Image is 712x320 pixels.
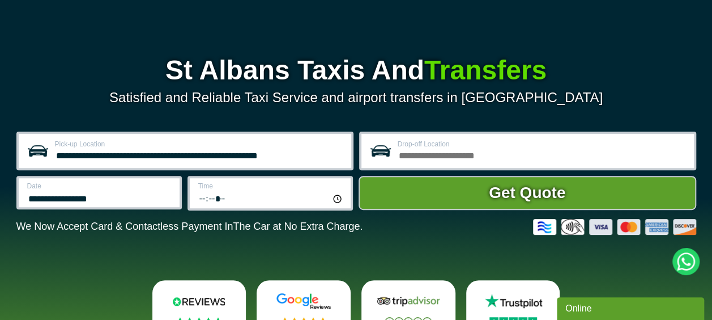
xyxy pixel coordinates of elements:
[557,295,706,320] iframe: chat widget
[27,183,173,190] label: Date
[16,90,696,106] p: Satisfied and Reliable Taxi Service and airport transfers in [GEOGRAPHIC_DATA]
[165,293,233,310] img: Reviews.io
[533,219,696,235] img: Credit And Debit Cards
[359,176,696,210] button: Get Quote
[374,293,442,310] img: Tripadvisor
[198,183,344,190] label: Time
[55,141,344,148] label: Pick-up Location
[16,57,696,84] h1: St Albans Taxis And
[270,293,338,310] img: Google
[479,293,547,310] img: Trustpilot
[16,221,363,233] p: We Now Accept Card & Contactless Payment In
[424,55,547,85] span: Transfers
[233,221,363,232] span: The Car at No Extra Charge.
[398,141,687,148] label: Drop-off Location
